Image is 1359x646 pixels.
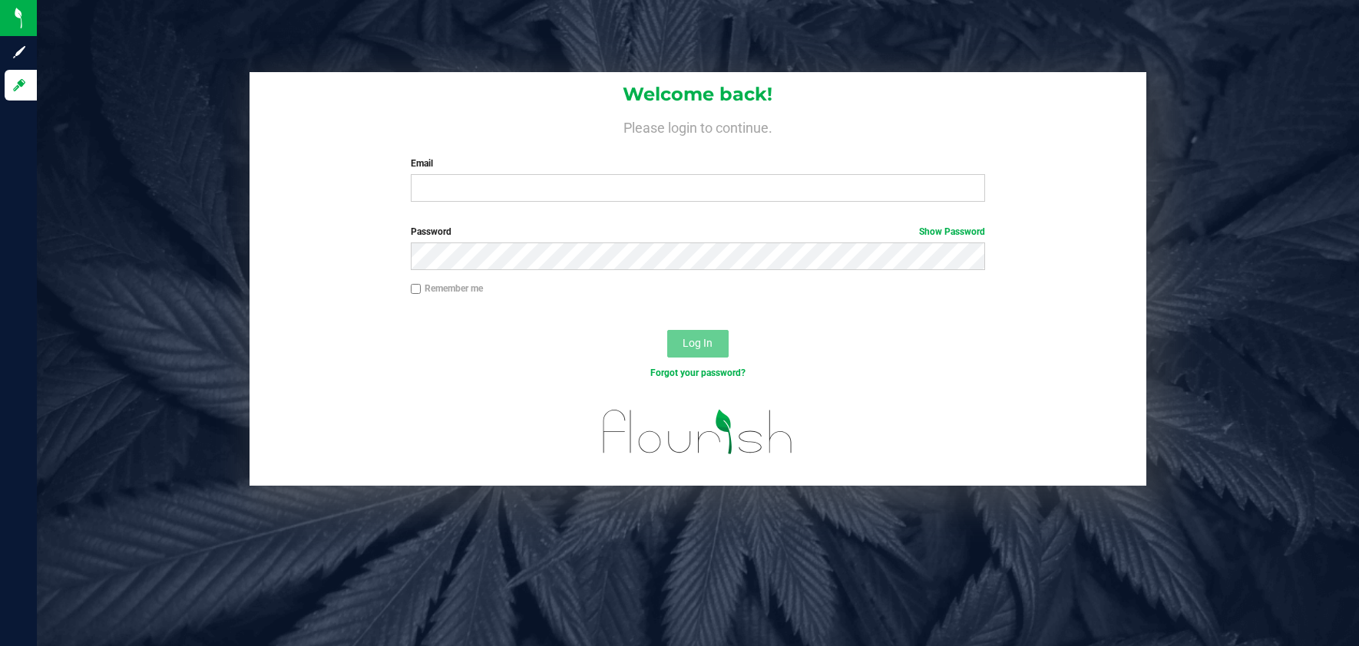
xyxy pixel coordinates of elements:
h1: Welcome back! [250,84,1146,104]
span: Log In [683,337,713,349]
img: flourish_logo.svg [586,396,810,468]
label: Email [411,157,986,170]
a: Show Password [919,226,985,237]
button: Log In [667,330,729,358]
h4: Please login to continue. [250,117,1146,135]
input: Remember me [411,284,422,295]
span: Password [411,226,451,237]
a: Forgot your password? [650,367,746,378]
inline-svg: Sign up [12,44,27,60]
inline-svg: Log in [12,77,27,93]
label: Remember me [411,282,483,295]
